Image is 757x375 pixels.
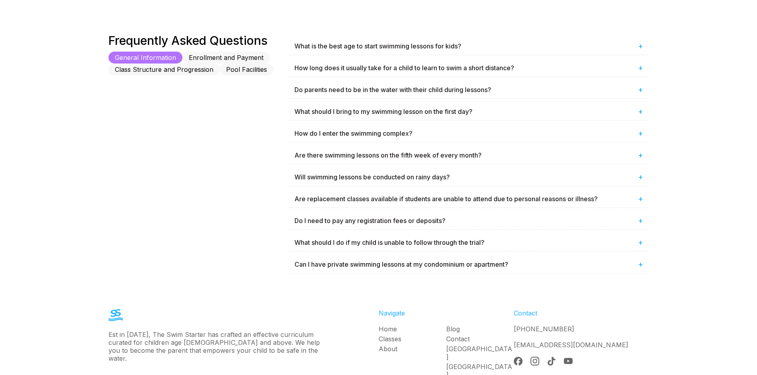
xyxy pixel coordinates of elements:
[182,52,270,63] button: Enrollment and Payment
[108,309,123,321] img: The Swim Starter Logo
[288,103,649,120] div: What should I bring to my swimming lesson on the first day?
[288,234,649,251] div: What should I do if my child is unable to follow through the trial?
[379,345,446,353] a: About
[288,81,649,98] div: Do parents need to be in the water with their child during lessons?
[446,345,514,361] a: [GEOGRAPHIC_DATA]
[108,63,220,75] button: Class Structure and Progression
[446,335,514,343] a: Contact
[638,129,643,138] span: +
[288,37,649,55] div: What is the best age to start swimming lessons for kids?
[638,107,643,116] span: +
[514,357,523,365] img: Facebook
[288,59,649,77] div: How long does it usually take for a child to learn to swim a short distance?
[288,125,649,142] div: How do I enter the swimming complex?
[530,357,539,365] img: Instagram
[288,190,649,208] div: Are replacement classes available if students are unable to attend due to personal reasons or ill...
[638,238,643,247] span: +
[108,52,182,63] button: General Information
[638,150,643,160] span: +
[638,85,643,94] span: +
[638,194,643,204] span: +
[220,63,273,75] button: Pool Facilities
[564,357,573,365] img: YouTube
[638,63,643,73] span: +
[288,146,649,164] div: Are there swimming lessons on the fifth week of every month?
[638,41,643,51] span: +
[547,357,556,365] img: Tik Tok
[514,325,574,333] a: [PHONE_NUMBER]
[638,260,643,269] span: +
[514,341,628,349] a: [EMAIL_ADDRESS][DOMAIN_NAME]
[446,325,514,333] a: Blog
[108,331,325,362] div: Est in [DATE], The Swim Starter has crafted an effective curriculum curated for children age [DEM...
[638,172,643,182] span: +
[288,168,649,186] div: Will swimming lessons be conducted on rainy days?
[379,325,446,333] a: Home
[288,256,649,273] div: Can I have private swimming lessons at my condominium or apartment?
[638,216,643,225] span: +
[514,309,649,317] div: Contact
[288,212,649,229] div: Do I need to pay any registration fees or deposits?
[379,309,514,317] div: Navigate
[379,335,446,343] a: Classes
[108,33,288,48] div: Frequently Asked Questions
